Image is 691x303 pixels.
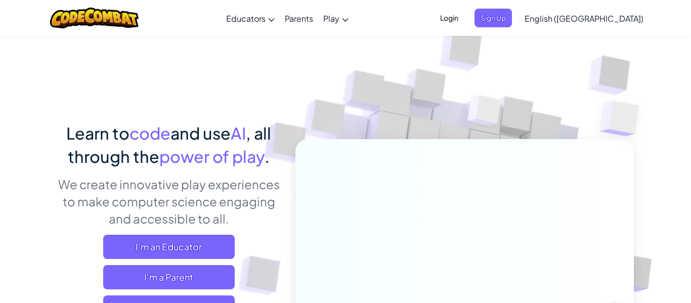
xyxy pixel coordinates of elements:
[66,123,129,143] span: Learn to
[170,123,231,143] span: and use
[318,5,354,32] a: Play
[474,9,512,27] button: Sign Up
[129,123,170,143] span: code
[159,146,265,166] span: power of play
[57,176,280,227] p: We create innovative play experiences to make computer science engaging and accessible to all.
[221,5,280,32] a: Educators
[280,5,318,32] a: Parents
[265,146,270,166] span: .
[231,123,246,143] span: AI
[226,13,266,24] span: Educators
[434,9,464,27] button: Login
[525,13,643,24] span: English ([GEOGRAPHIC_DATA])
[449,75,522,151] img: Overlap cubes
[103,235,235,259] a: I'm an Educator
[103,265,235,289] a: I'm a Parent
[520,5,649,32] a: English ([GEOGRAPHIC_DATA])
[50,8,139,28] img: CodeCombat logo
[580,76,667,161] img: Overlap cubes
[323,13,339,24] span: Play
